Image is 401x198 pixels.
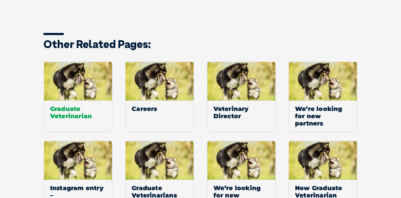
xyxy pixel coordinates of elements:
[289,62,357,100] img: Default Thumbnail
[289,62,357,132] a: Default ThumbnailWe’re looking for new partners
[44,62,112,132] a: Default ThumbnailGraduate Veterinarian
[289,141,357,180] img: Default Thumbnail
[207,141,276,180] img: Default Thumbnail
[43,39,358,50] h3: Other related pages:
[126,100,194,117] span: Careers
[289,100,357,131] span: We’re looking for new partners
[207,62,276,100] img: Default Thumbnail
[389,28,395,34] button: Search
[44,100,112,124] span: Graduate Veterinarian
[207,62,276,132] a: Default ThumbnailVeterinary Director
[44,141,112,180] img: Default Thumbnail
[207,100,275,124] span: Veterinary Director
[125,62,194,132] a: Default ThumbnailCareers
[44,62,112,100] img: Default Thumbnail
[126,141,194,180] img: Default Thumbnail
[126,62,194,100] img: Default Thumbnail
